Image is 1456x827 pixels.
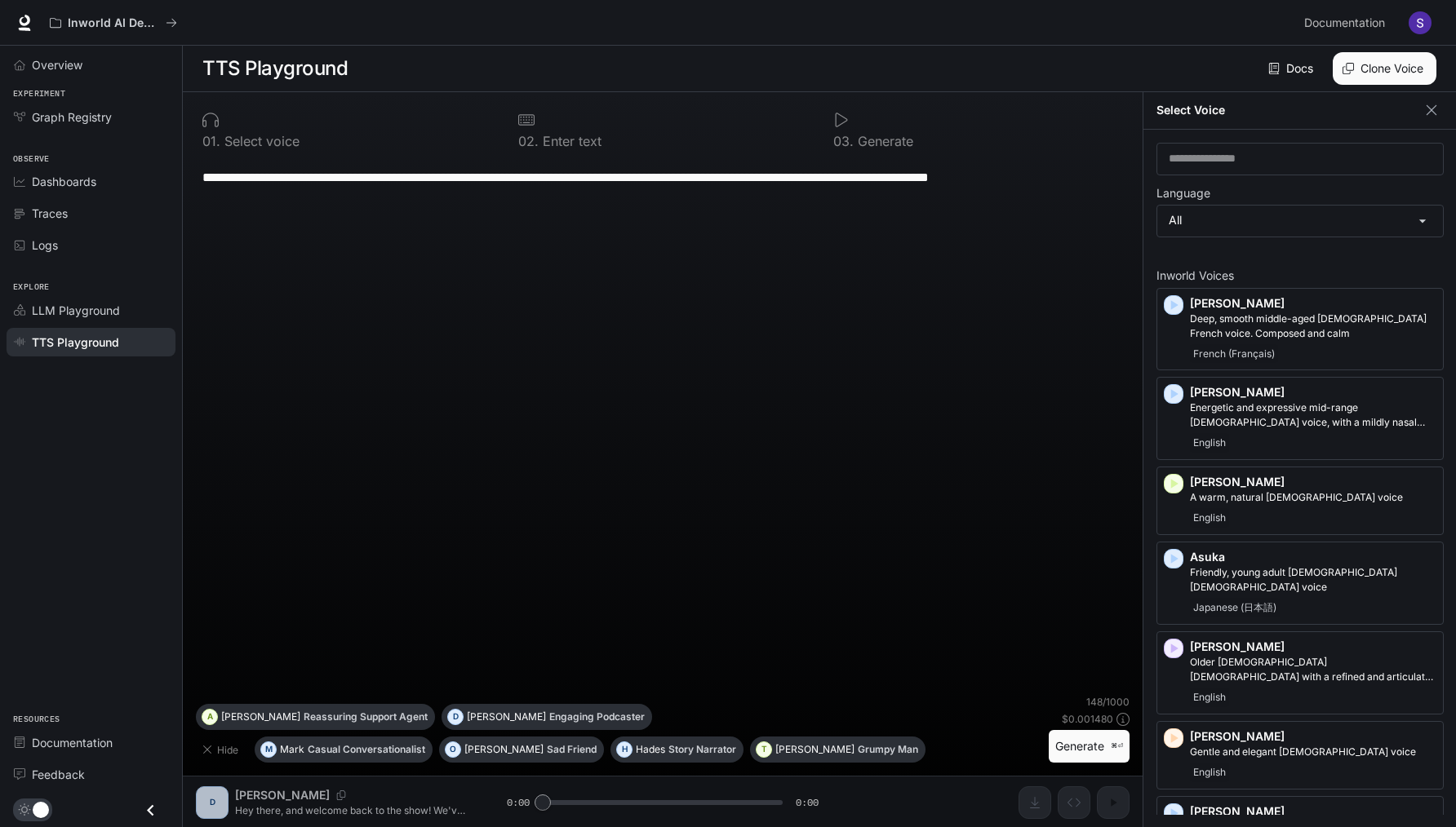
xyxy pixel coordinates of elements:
p: [PERSON_NAME] [1190,474,1436,490]
p: $ 0.001480 [1062,712,1113,726]
span: TTS Playground [32,334,119,351]
span: English [1190,433,1229,453]
a: TTS Playground [7,328,175,356]
div: H [617,736,632,763]
button: User avatar [1404,7,1436,39]
p: Inworld Voices [1156,270,1444,281]
a: Overview [7,51,175,79]
a: Documentation [1298,7,1397,39]
button: MMarkCasual Conversationalist [255,736,433,763]
span: Graph Registry [32,108,112,126]
p: Reassuring Support Agent [304,712,428,722]
div: All [1157,206,1443,237]
p: Sad Friend [547,745,597,754]
img: User avatar [1409,11,1432,34]
p: 0 3 . [833,135,854,148]
p: Friendly, young adult Japanese female voice [1190,565,1436,595]
a: LLM Playground [7,296,175,325]
span: Traces [32,205,68,222]
p: [PERSON_NAME] [464,745,544,754]
button: Clone Voice [1333,52,1436,85]
span: Overview [32,56,82,73]
a: Traces [7,199,175,228]
p: [PERSON_NAME] [1190,728,1436,745]
a: Graph Registry [7,103,175,131]
span: English [1190,763,1229,782]
div: D [448,704,463,730]
p: Engaging Podcaster [549,712,645,722]
a: Dashboards [7,167,175,196]
button: D[PERSON_NAME]Engaging Podcaster [442,704,652,730]
button: T[PERSON_NAME]Grumpy Man [750,736,926,763]
button: HHadesStory Narrator [610,736,744,763]
a: Logs [7,231,175,259]
a: Docs [1265,52,1320,85]
span: Dashboards [32,173,96,190]
span: Feedback [32,766,85,783]
p: 0 1 . [202,135,220,148]
p: A warm, natural female voice [1190,490,1436,505]
div: A [202,704,217,730]
h1: TTS Playground [202,52,348,85]
p: Gentle and elegant female voice [1190,745,1436,759]
p: Deep, smooth middle-aged male French voice. Composed and calm [1190,312,1436,341]
p: Language [1156,188,1210,199]
p: Inworld AI Demos [68,16,159,30]
div: O [446,736,460,763]
p: [PERSON_NAME] [467,712,546,722]
p: Energetic and expressive mid-range male voice, with a mildly nasal quality [1190,400,1436,430]
span: Documentation [32,734,113,751]
button: Hide [196,736,248,763]
button: All workspaces [42,7,184,39]
p: [PERSON_NAME] [1190,384,1436,400]
span: Documentation [1304,13,1385,33]
button: A[PERSON_NAME]Reassuring Support Agent [196,704,435,730]
button: O[PERSON_NAME]Sad Friend [439,736,604,763]
p: [PERSON_NAME] [221,712,300,722]
button: Generate⌘⏎ [1049,730,1130,763]
p: Story Narrator [668,745,736,754]
p: 148 / 1000 [1086,695,1130,709]
span: Dark mode toggle [33,800,49,818]
p: [PERSON_NAME] [1190,295,1436,312]
p: [PERSON_NAME] [1190,639,1436,655]
p: Casual Conversationalist [308,745,425,754]
p: Select voice [220,135,300,148]
p: [PERSON_NAME] [1190,803,1436,820]
p: ⌘⏎ [1111,741,1123,751]
p: Mark [280,745,304,754]
p: Asuka [1190,549,1436,565]
span: French (Français) [1190,344,1278,364]
p: 0 2 . [518,135,539,148]
span: Japanese (日本語) [1190,598,1280,617]
p: Older British male with a refined and articulate voice [1190,655,1436,684]
span: LLM Playground [32,302,120,319]
button: Close drawer [132,794,169,827]
p: Enter text [539,135,601,148]
p: Generate [854,135,913,148]
p: Hades [636,745,665,754]
p: Grumpy Man [858,745,918,754]
a: Feedback [7,760,175,789]
span: English [1190,688,1229,707]
span: Logs [32,237,58,254]
div: T [757,736,771,763]
span: English [1190,508,1229,528]
p: [PERSON_NAME] [775,745,855,754]
a: Documentation [7,728,175,757]
div: M [261,736,276,763]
